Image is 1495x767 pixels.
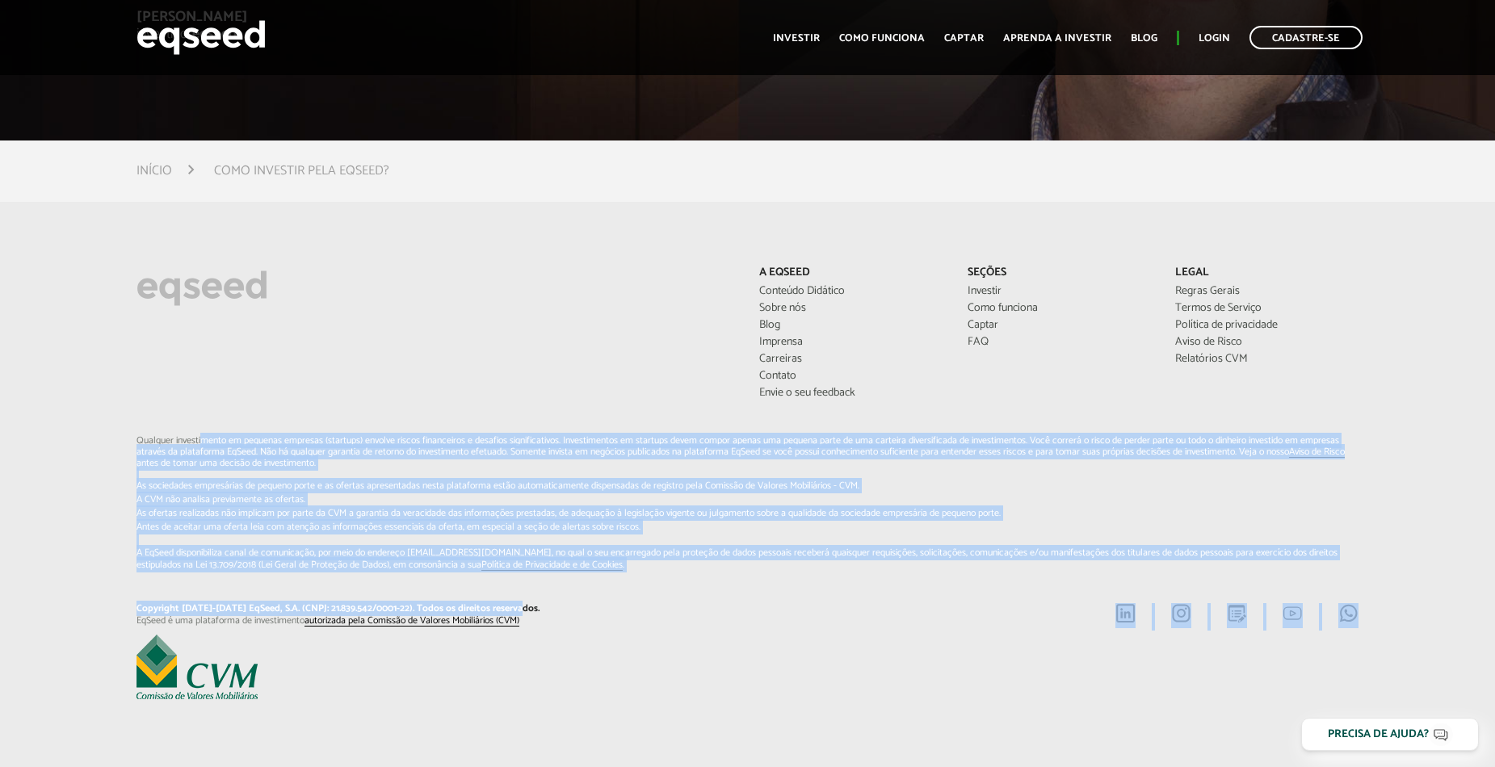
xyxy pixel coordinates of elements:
[136,481,1359,491] span: As sociedades empresárias de pequeno porte e as ofertas apresentadas nesta plataforma estão aut...
[944,33,984,44] a: Captar
[1175,337,1359,348] a: Aviso de Risco
[759,388,943,399] a: Envie o seu feedback
[1175,266,1359,280] p: Legal
[1115,603,1136,623] img: linkedin.svg
[759,266,943,280] p: A EqSeed
[968,337,1151,348] a: FAQ
[759,371,943,382] a: Contato
[136,16,266,59] img: EqSeed
[136,266,267,310] img: EqSeed Logo
[1171,603,1191,623] img: instagram.svg
[968,303,1151,314] a: Como funciona
[1227,603,1247,623] img: blog.svg
[136,615,735,627] p: EqSeed é uma plataforma de investimento
[1175,354,1359,365] a: Relatórios CVM
[839,33,925,44] a: Como funciona
[759,337,943,348] a: Imprensa
[759,286,943,297] a: Conteúdo Didático
[1289,447,1345,458] a: Aviso de Risco
[304,616,519,627] a: autorizada pela Comissão de Valores Mobiliários (CVM)
[1249,26,1363,49] a: Cadastre-se
[1338,603,1359,623] img: whatsapp.svg
[136,522,1359,532] span: Antes de aceitar uma oferta leia com atenção as informações essenciais da oferta, em especial...
[759,303,943,314] a: Sobre nós
[136,495,1359,505] span: A CVM não analisa previamente as ofertas.
[1175,303,1359,314] a: Termos de Serviço
[214,160,389,182] li: Como Investir pela EqSeed?
[1003,33,1111,44] a: Aprenda a investir
[136,603,735,614] p: Copyright [DATE]-[DATE] EqSeed, S.A. (CNPJ: 21.839.542/0001-22). Todos os direitos reservados.
[1175,320,1359,331] a: Política de privacidade
[1131,33,1157,44] a: Blog
[773,33,820,44] a: Investir
[759,354,943,365] a: Carreiras
[481,560,623,571] a: Política de Privacidade e de Cookies
[759,320,943,331] a: Blog
[136,165,172,178] a: Início
[968,266,1151,280] p: Seções
[1283,603,1303,623] img: youtube.svg
[136,435,1359,572] p: Qualquer investimento em pequenas empresas (startups) envolve riscos financeiros e desafios signi...
[1175,286,1359,297] a: Regras Gerais
[1199,33,1230,44] a: Login
[968,320,1151,331] a: Captar
[968,286,1151,297] a: Investir
[136,509,1359,518] span: As ofertas realizadas não implicam por parte da CVM a garantia da veracidade das informações p...
[136,635,258,699] img: EqSeed é uma plataforma de investimento autorizada pela Comissão de Valores Mobiliários (CVM)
